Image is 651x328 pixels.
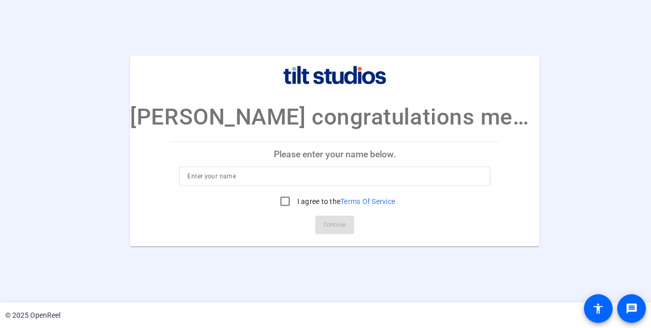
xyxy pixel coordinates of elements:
p: [PERSON_NAME] congratulations message [130,100,539,134]
p: Please enter your name below. [171,142,498,167]
label: I agree to the [295,196,396,207]
div: © 2025 OpenReel [5,310,60,321]
a: Terms Of Service [340,197,395,206]
input: Enter your name [187,170,482,182]
img: company-logo [284,66,386,85]
mat-icon: message [625,302,638,315]
mat-icon: accessibility [592,302,604,315]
